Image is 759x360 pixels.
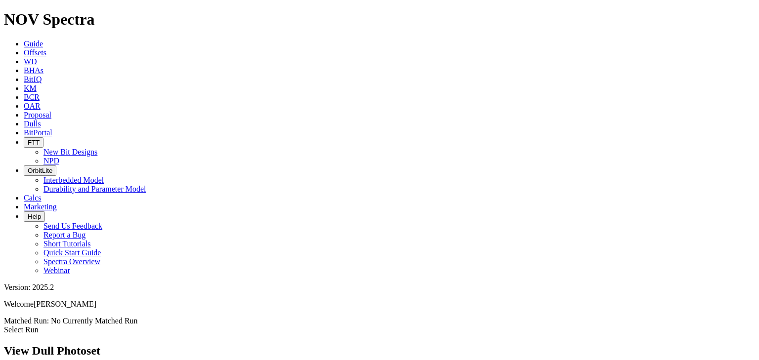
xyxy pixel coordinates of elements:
[43,222,102,230] a: Send Us Feedback
[24,137,43,148] button: FTT
[24,66,43,75] a: BHAs
[43,231,85,239] a: Report a Bug
[24,111,51,119] a: Proposal
[24,57,37,66] a: WD
[4,300,755,309] p: Welcome
[24,75,42,83] a: BitIQ
[28,213,41,220] span: Help
[28,139,40,146] span: FTT
[24,128,52,137] a: BitPortal
[28,167,52,174] span: OrbitLite
[43,240,91,248] a: Short Tutorials
[43,157,59,165] a: NPD
[43,257,100,266] a: Spectra Overview
[43,185,146,193] a: Durability and Parameter Model
[43,148,97,156] a: New Bit Designs
[4,325,39,334] a: Select Run
[24,202,57,211] a: Marketing
[43,248,101,257] a: Quick Start Guide
[51,317,138,325] span: No Currently Matched Run
[34,300,96,308] span: [PERSON_NAME]
[24,102,41,110] a: OAR
[43,176,104,184] a: Interbedded Model
[24,165,56,176] button: OrbitLite
[4,317,49,325] span: Matched Run:
[24,194,42,202] a: Calcs
[24,40,43,48] a: Guide
[24,48,46,57] a: Offsets
[24,120,41,128] a: Dulls
[24,84,37,92] a: KM
[24,211,45,222] button: Help
[4,283,755,292] div: Version: 2025.2
[24,93,40,101] a: BCR
[4,344,755,358] h2: View Dull Photoset
[43,266,70,275] a: Webinar
[4,10,755,29] h1: NOV Spectra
